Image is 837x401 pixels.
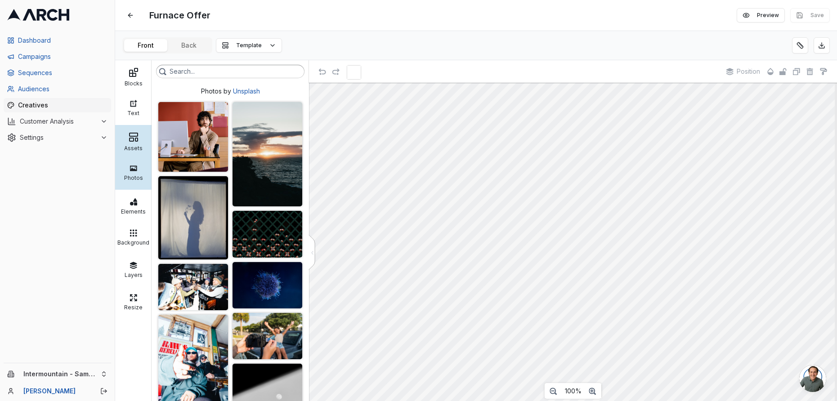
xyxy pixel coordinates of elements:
span: Furnace Offer [146,7,214,23]
img: photo-1741332966416-414d8a5b8887 [158,264,228,310]
img: photo-1758411897725-0bd3f733c66d [233,102,302,206]
a: Creatives [4,98,111,112]
span: Intermountain - Same Day [23,370,97,378]
span: 100% [565,387,582,395]
a: [PERSON_NAME] [23,387,90,396]
button: Front [124,39,167,52]
span: Campaigns [18,52,107,61]
div: Elements [117,206,149,215]
span: Creatives [18,101,107,110]
a: Campaigns [4,49,111,64]
img: photo-1758513305697-8be64c4817a5 [158,176,228,259]
img: photo-1756142006048-c1fa85866cae [233,313,302,359]
span: Position [737,67,760,76]
span: Dashboard [18,36,107,45]
span: Settings [20,133,97,142]
button: Intermountain - Same Day [4,367,111,381]
button: Back [167,39,210,52]
a: Unsplash [233,87,260,95]
a: Sequences [4,66,111,80]
div: < [311,248,313,257]
span: Sequences [18,68,107,77]
div: Assets [117,143,149,151]
img: photo-1741514230333-d6a6a89c4a40 [233,262,302,308]
div: Resize [117,302,149,311]
button: Customer Analysis [4,114,111,129]
input: Search... [156,65,304,78]
span: Customer Analysis [20,117,97,126]
div: Layers [117,269,149,278]
span: Template [236,42,262,49]
button: 100% [560,384,586,398]
p: Photos by [156,87,304,95]
div: Open chat [799,365,826,392]
a: Dashboard [4,33,111,48]
img: photo-1755541516524-66c617307a99 [158,102,228,172]
span: Audiences [18,85,107,94]
div: Background [117,237,149,246]
button: Settings [4,130,111,145]
img: photo-1758535557144-c4da07dd5939 [233,211,302,257]
div: Photos [117,172,149,181]
div: Text [117,107,149,116]
button: Position [722,65,765,78]
button: Log out [98,385,110,397]
button: Template [216,38,282,53]
button: Preview [737,8,785,22]
div: Blocks [117,78,149,87]
a: Audiences [4,82,111,96]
